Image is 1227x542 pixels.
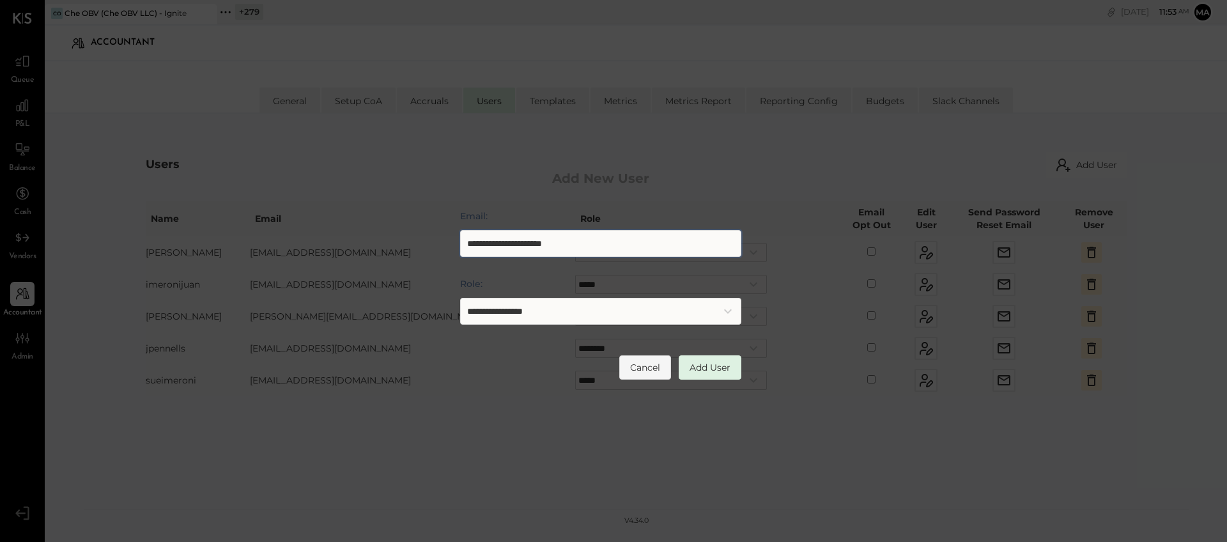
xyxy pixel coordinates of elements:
[619,355,671,380] button: Cancel
[460,277,741,290] label: Role:
[460,162,741,194] h2: Add New User
[679,355,741,380] button: Add User
[441,143,760,399] div: Add User Modal
[460,210,741,222] label: Email:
